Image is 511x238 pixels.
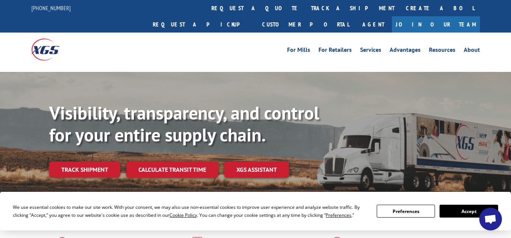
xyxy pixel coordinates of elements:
[355,16,392,33] a: Agent
[464,47,480,55] a: About
[31,4,71,12] a: [PHONE_NUMBER]
[49,101,319,146] b: Visibility, transparency, and control for your entire supply chain.
[287,47,310,55] a: For Mills
[318,47,352,55] a: For Retailers
[390,47,421,55] a: Advantages
[49,162,120,177] a: Track shipment
[126,162,218,178] a: Calculate transit time
[440,205,498,218] button: Accept
[429,47,455,55] a: Resources
[256,16,355,33] a: Customer Portal
[392,16,480,33] a: Join Our Team
[13,203,368,219] div: We use essential cookies to make our site work. With your consent, we may also use non-essential ...
[224,162,289,178] a: XGS ASSISTANT
[377,205,435,218] button: Preferences
[479,208,502,230] div: Open chat
[147,16,256,33] a: Request a pickup
[169,212,197,218] span: Cookie Policy
[326,212,351,218] span: Preferences
[360,47,381,55] a: Services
